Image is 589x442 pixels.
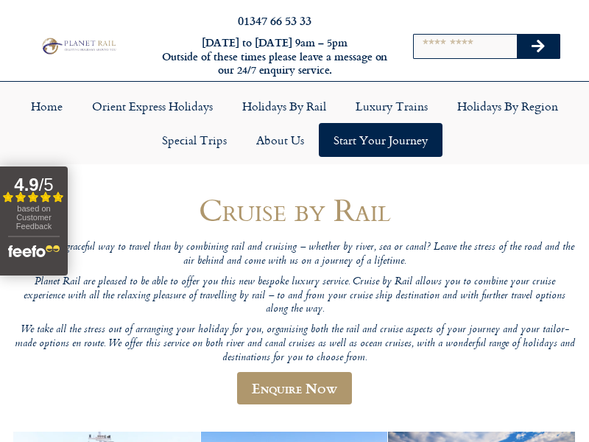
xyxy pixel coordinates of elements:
[442,89,573,123] a: Holidays by Region
[237,372,352,404] a: Enquire Now
[16,89,77,123] a: Home
[39,36,118,55] img: Planet Rail Train Holidays Logo
[13,241,576,268] p: What more graceful way to travel than by combining rail and cruising – whether by river, sea or c...
[77,89,228,123] a: Orient Express Holidays
[241,123,319,157] a: About Us
[161,36,389,77] h6: [DATE] to [DATE] 9am – 5pm Outside of these times please leave a message on our 24/7 enquiry serv...
[7,89,582,157] nav: Menu
[517,35,560,58] button: Search
[238,12,311,29] a: 01347 66 53 33
[13,276,576,317] p: Planet Rail are pleased to be able to offer you this new bespoke luxury service. Cruise by Rail a...
[13,192,576,227] h1: Cruise by Rail
[319,123,442,157] a: Start your Journey
[13,323,576,365] p: We take all the stress out of arranging your holiday for you, organising both the rail and cruise...
[147,123,241,157] a: Special Trips
[228,89,341,123] a: Holidays by Rail
[341,89,442,123] a: Luxury Trains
